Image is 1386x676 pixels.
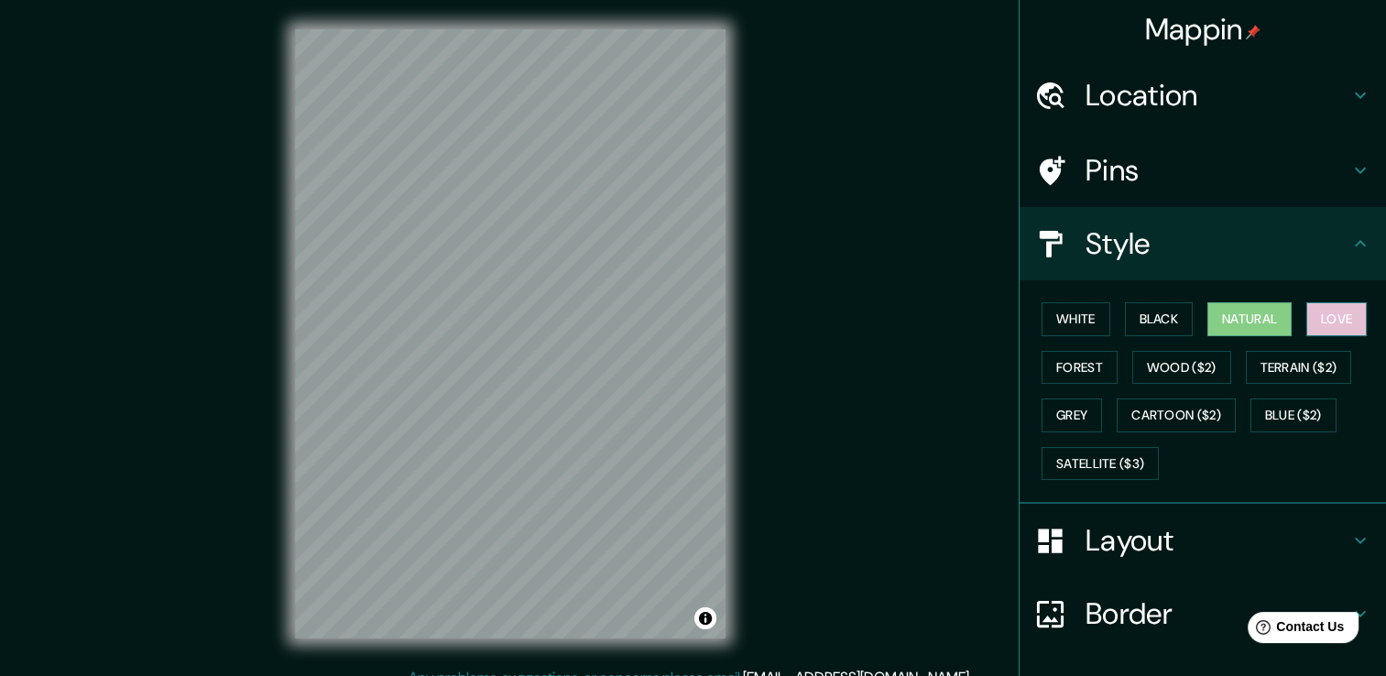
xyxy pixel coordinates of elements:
[1020,577,1386,650] div: Border
[1223,605,1366,656] iframe: Help widget launcher
[1086,77,1349,114] h4: Location
[1117,398,1236,432] button: Cartoon ($2)
[1020,504,1386,577] div: Layout
[295,29,726,638] canvas: Map
[1306,302,1367,336] button: Love
[1042,447,1159,481] button: Satellite ($3)
[1246,351,1352,385] button: Terrain ($2)
[1042,302,1110,336] button: White
[1020,207,1386,280] div: Style
[1086,225,1349,262] h4: Style
[1086,522,1349,559] h4: Layout
[1125,302,1194,336] button: Black
[1086,595,1349,632] h4: Border
[1145,11,1261,48] h4: Mappin
[1250,398,1337,432] button: Blue ($2)
[694,607,716,629] button: Toggle attribution
[1020,134,1386,207] div: Pins
[1132,351,1231,385] button: Wood ($2)
[1207,302,1292,336] button: Natural
[1086,152,1349,189] h4: Pins
[1042,398,1102,432] button: Grey
[1042,351,1118,385] button: Forest
[1246,25,1260,39] img: pin-icon.png
[1020,59,1386,132] div: Location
